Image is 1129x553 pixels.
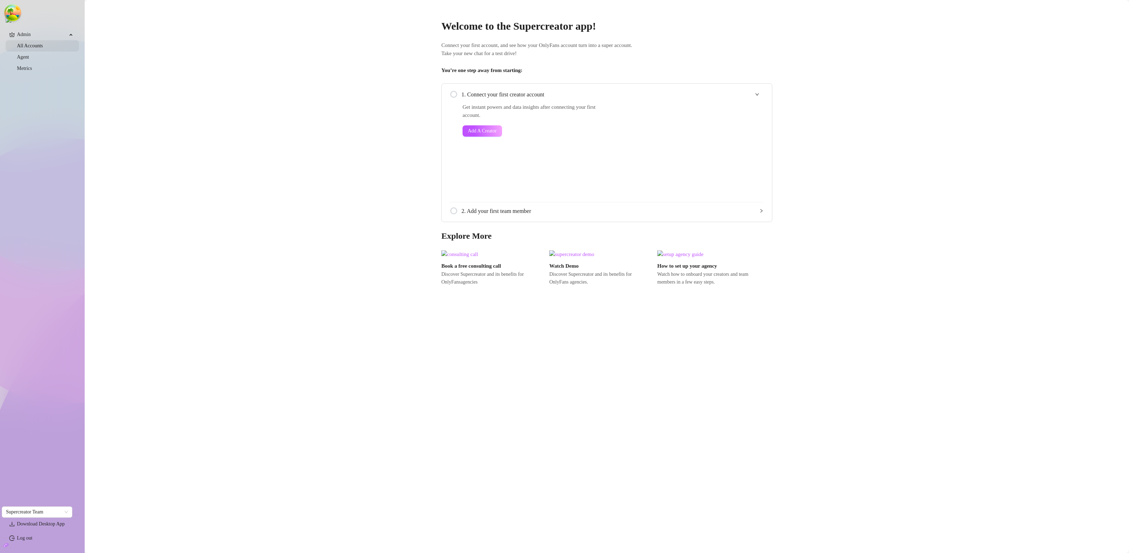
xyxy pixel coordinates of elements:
[463,103,605,120] span: Get instant powers and data insights after connecting your first account.
[622,103,763,194] iframe: Add Creators
[17,66,32,71] a: Metrics
[755,92,759,96] span: expanded
[6,507,68,517] span: Supercreator Team
[759,209,763,213] span: collapsed
[441,231,772,242] h3: Explore More
[17,43,43,48] a: All Accounts
[463,125,605,137] a: Add A Creator
[441,270,544,286] span: Discover Supercreator and its benefits for OnlyFans agencies
[6,6,20,20] button: Open Tanstack query devtools
[9,521,15,527] span: download
[657,250,760,286] a: How to set up your agencyWatch how to onboard your creators and team members in a few easy steps.
[461,90,763,99] span: 1. Connect your first creator account
[549,250,652,286] a: Watch DemoDiscover Supercreator and its benefits for OnlyFans agencies.
[17,29,67,40] span: Admin
[17,521,65,527] span: Download Desktop App
[461,207,763,215] span: 2. Add your first team member
[450,202,763,220] div: 2. Add your first team member
[657,270,760,286] span: Watch how to onboard your creators and team members in a few easy steps.
[441,250,544,259] img: consulting call
[549,250,652,259] img: supercreator demo
[441,41,772,58] span: Connect your first account, and see how your OnlyFans account turn into a super account. Take you...
[441,250,544,286] a: Book a free consulting callDiscover Supercreator and its benefits for OnlyFansagencies
[463,125,502,137] button: Add A Creator
[441,263,501,269] strong: Book a free consulting call
[17,54,29,60] a: Agent
[4,543,8,548] span: build
[9,32,15,37] span: crown
[657,250,760,259] img: setup agency guide
[441,67,523,73] strong: You’re one step away from starting:
[450,86,763,103] div: 1. Connect your first creator account
[441,19,772,33] h2: Welcome to the Supercreator app!
[549,263,579,269] strong: Watch Demo
[657,263,717,269] strong: How to set up your agency
[17,535,32,541] a: Log out
[549,270,652,286] span: Discover Supercreator and its benefits for OnlyFans agencies.
[468,128,497,134] span: Add A Creator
